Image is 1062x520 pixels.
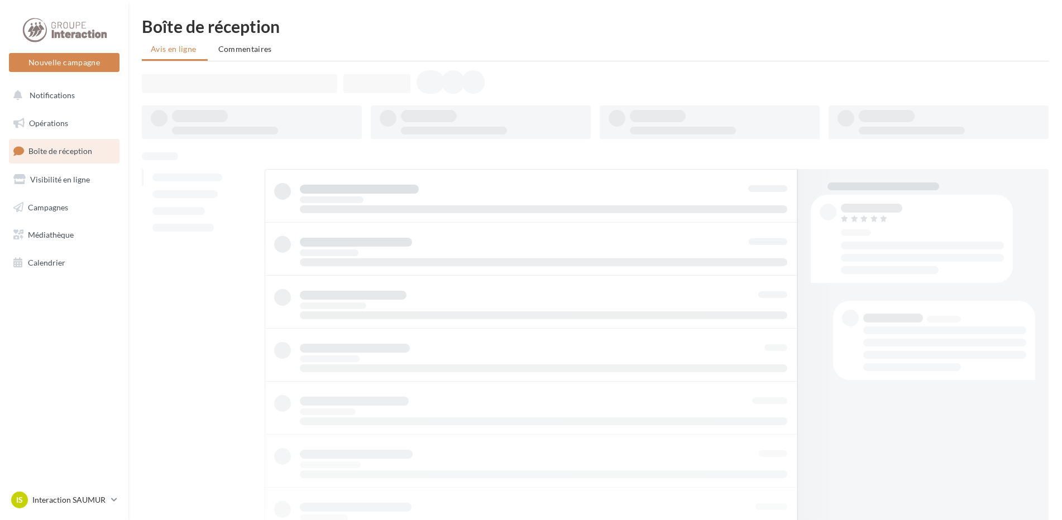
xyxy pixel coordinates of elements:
[7,112,122,135] a: Opérations
[7,84,117,107] button: Notifications
[7,196,122,219] a: Campagnes
[218,44,272,54] span: Commentaires
[142,18,1049,35] div: Boîte de réception
[9,489,119,511] a: IS Interaction SAUMUR
[28,146,92,156] span: Boîte de réception
[29,118,68,128] span: Opérations
[30,90,75,100] span: Notifications
[7,139,122,163] a: Boîte de réception
[7,223,122,247] a: Médiathèque
[28,258,65,267] span: Calendrier
[9,53,119,72] button: Nouvelle campagne
[16,494,23,505] span: IS
[7,251,122,275] a: Calendrier
[7,168,122,191] a: Visibilité en ligne
[28,230,74,239] span: Médiathèque
[32,494,107,505] p: Interaction SAUMUR
[30,175,90,184] span: Visibilité en ligne
[28,202,68,211] span: Campagnes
